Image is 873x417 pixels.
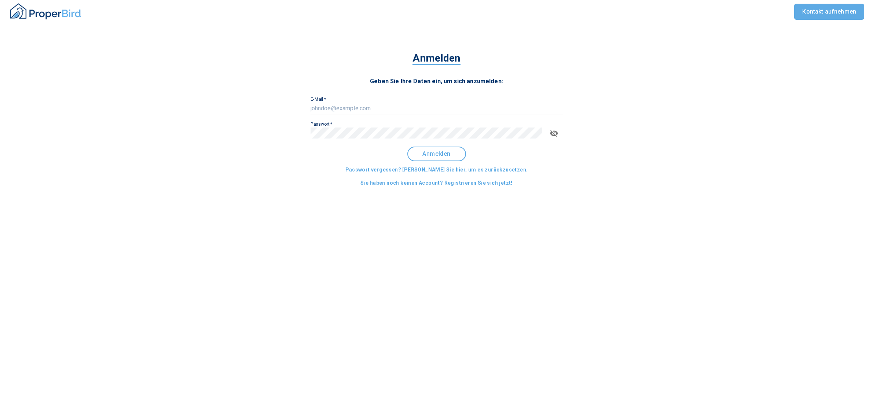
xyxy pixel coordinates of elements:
[342,163,531,177] button: Passwort vergessen? [PERSON_NAME] Sie hier, um es zurückzusetzen.
[9,2,82,21] img: ProperBird Logo and Home Button
[360,178,513,188] span: Sie haben noch keinen Account? Registrieren Sie sich jetzt!
[311,103,563,114] input: johndoe@example.com
[794,4,864,20] a: Kontakt aufnehmen
[357,176,516,190] button: Sie haben noch keinen Account? Registrieren Sie sich jetzt!
[414,151,459,157] span: Anmelden
[345,165,528,174] span: Passwort vergessen? [PERSON_NAME] Sie hier, um es zurückzusetzen.
[370,78,503,85] span: Geben Sie Ihre Daten ein, um sich anzumelden:
[311,97,326,102] label: E-Mail
[311,122,333,126] label: Passwort
[545,125,563,142] button: toggle password visibility
[412,52,460,65] span: Anmelden
[9,0,82,23] button: ProperBird Logo and Home Button
[407,147,466,161] button: Anmelden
